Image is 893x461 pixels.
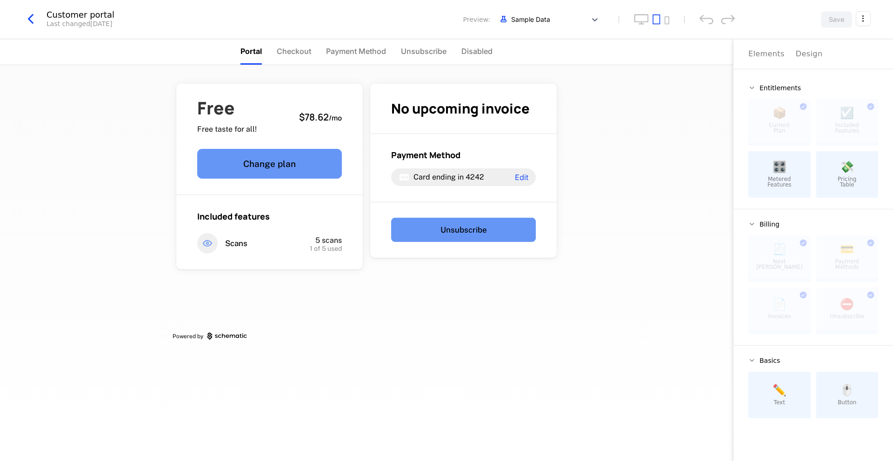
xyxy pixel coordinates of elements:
span: Disabled [461,46,493,57]
span: Powered by [173,333,203,340]
span: No upcoming invoice [391,99,530,118]
span: 4242 [466,173,484,181]
span: $78.62 [299,111,329,123]
span: Scans [225,238,247,249]
span: Portal [240,46,262,57]
div: undo [700,14,713,24]
span: Payment Method [326,46,386,57]
span: Billing [760,221,780,227]
span: Free taste for all! [197,124,257,134]
span: Basics [760,357,780,364]
span: Preview: [463,15,490,24]
i: visa [399,172,410,183]
span: 💸 [840,161,854,173]
span: Card ending in [413,173,464,181]
i: eye [197,233,218,254]
button: desktop [634,14,649,25]
button: Unsubscribe [391,218,536,242]
span: Button [838,400,856,405]
sub: / mo [329,113,342,123]
div: Choose Sub Page [748,39,878,69]
button: Select action [856,11,871,26]
span: Pricing Table [838,176,856,187]
span: Payment Method [391,149,460,160]
div: Design [796,48,823,60]
button: Save [821,11,852,28]
span: ✏️ [773,385,786,396]
div: Last changed [DATE] [47,19,112,28]
span: Entitlements [760,85,801,91]
span: 1 of 5 used [310,245,342,252]
div: Customer portal [47,11,114,19]
button: mobile [664,16,669,25]
span: 🎛️ [773,161,786,173]
div: Elements [748,48,785,60]
span: Checkout [277,46,311,57]
span: Text [774,400,785,405]
span: Included features [197,211,270,222]
button: Change plan [197,149,342,179]
span: 5 scans [315,236,342,245]
span: Unsubscribe [401,46,446,57]
span: Edit [515,174,528,181]
span: Metered Features [767,176,792,187]
a: Powered by [173,333,560,340]
span: Free [197,100,257,117]
button: tablet [653,14,660,25]
div: redo [721,14,735,24]
span: 🖱️ [840,385,854,396]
